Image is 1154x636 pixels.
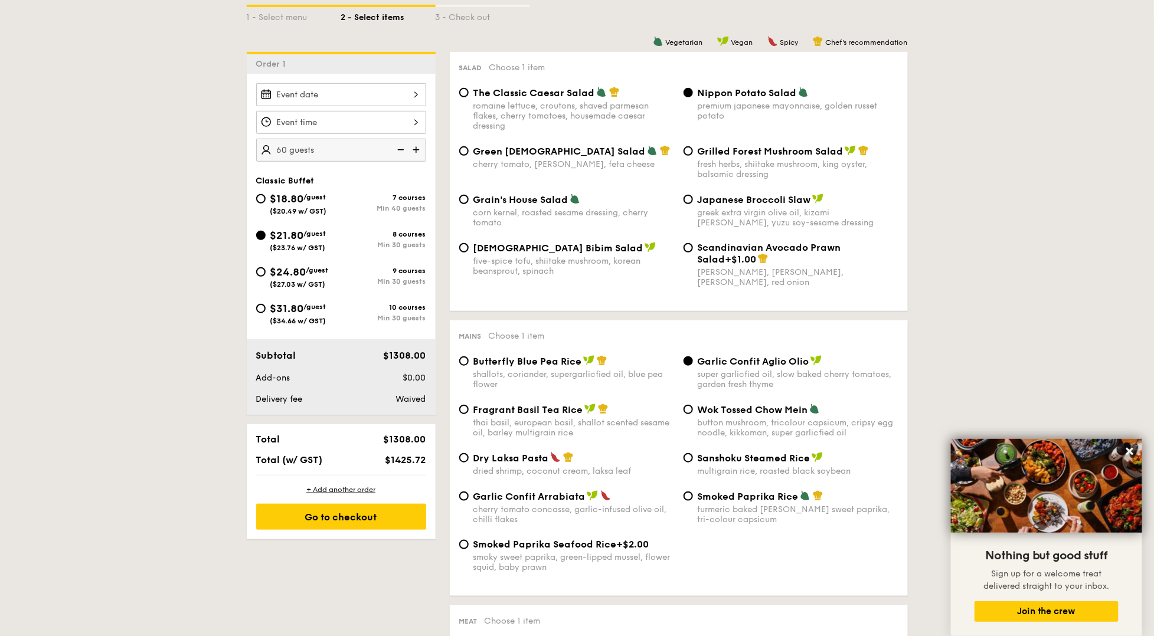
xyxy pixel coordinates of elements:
input: Smoked Paprika Riceturmeric baked [PERSON_NAME] sweet paprika, tri-colour capsicum [684,491,693,501]
span: Japanese Broccoli Slaw [698,194,811,205]
div: thai basil, european basil, shallot scented sesame oil, barley multigrain rice [473,418,674,438]
div: + Add another order [256,485,426,494]
span: Chef's recommendation [826,38,908,47]
img: icon-chef-hat.a58ddaea.svg [609,87,620,97]
div: [PERSON_NAME], [PERSON_NAME], [PERSON_NAME], red onion [698,267,898,287]
input: Garlic Confit Arrabiatacherry tomato concasse, garlic-infused olive oil, chilli flakes [459,491,469,501]
span: Salad [459,64,482,72]
span: Add-ons [256,373,290,383]
span: Total [256,434,280,445]
input: Event time [256,111,426,134]
span: Nothing but good stuff [985,549,1108,563]
img: icon-chef-hat.a58ddaea.svg [813,36,823,47]
span: Sanshoku Steamed Rice [698,453,810,464]
img: icon-vegan.f8ff3823.svg [845,145,856,156]
img: icon-chef-hat.a58ddaea.svg [563,452,574,463]
button: Join the crew [975,601,1119,622]
div: turmeric baked [PERSON_NAME] sweet paprika, tri-colour capsicum [698,504,898,524]
span: /guest [304,303,326,311]
img: icon-chef-hat.a58ddaea.svg [597,355,607,366]
span: Vegetarian [666,38,703,47]
img: icon-vegetarian.fe4039eb.svg [798,87,809,97]
img: icon-chef-hat.a58ddaea.svg [813,490,823,501]
div: dried shrimp, coconut cream, laksa leaf [473,466,674,476]
span: Mains [459,332,482,340]
div: 10 courses [341,303,426,312]
span: ($20.49 w/ GST) [270,207,327,215]
div: fresh herbs, shiitake mushroom, king oyster, balsamic dressing [698,159,898,179]
div: 9 courses [341,267,426,275]
img: icon-chef-hat.a58ddaea.svg [660,145,671,156]
input: Nippon Potato Saladpremium japanese mayonnaise, golden russet potato [684,88,693,97]
div: cherry tomato concasse, garlic-infused olive oil, chilli flakes [473,504,674,524]
input: $18.80/guest($20.49 w/ GST)7 coursesMin 40 guests [256,194,266,204]
div: 7 courses [341,194,426,202]
img: icon-vegan.f8ff3823.svg [812,194,824,204]
span: Smoked Paprika Seafood Rice [473,539,617,550]
input: $24.80/guest($27.03 w/ GST)9 coursesMin 30 guests [256,267,266,277]
span: Subtotal [256,350,296,361]
input: $21.80/guest($23.76 w/ GST)8 coursesMin 30 guests [256,231,266,240]
input: Wok Tossed Chow Meinbutton mushroom, tricolour capsicum, cripsy egg noodle, kikkoman, super garli... [684,405,693,414]
div: romaine lettuce, croutons, shaved parmesan flakes, cherry tomatoes, housemade caesar dressing [473,101,674,131]
span: Garlic Confit Arrabiata [473,491,586,502]
img: icon-vegan.f8ff3823.svg [645,242,656,253]
span: Classic Buffet [256,176,315,186]
img: icon-vegan.f8ff3823.svg [812,452,823,463]
span: Fragrant Basil Tea Rice [473,404,583,415]
div: 2 - Select items [341,7,436,24]
div: greek extra virgin olive oil, kizami [PERSON_NAME], yuzu soy-sesame dressing [698,208,898,228]
img: icon-vegan.f8ff3823.svg [587,490,599,501]
span: $18.80 [270,192,304,205]
span: Dry Laksa Pasta [473,453,549,464]
div: Min 30 guests [341,314,426,322]
img: icon-chef-hat.a58ddaea.svg [758,253,769,264]
span: Green [DEMOGRAPHIC_DATA] Salad [473,146,646,157]
span: $24.80 [270,265,306,278]
span: ($23.76 w/ GST) [270,244,326,252]
div: shallots, coriander, supergarlicfied oil, blue pea flower [473,369,674,389]
input: Scandinavian Avocado Prawn Salad+$1.00[PERSON_NAME], [PERSON_NAME], [PERSON_NAME], red onion [684,243,693,253]
span: Order 1 [256,59,291,69]
div: five-spice tofu, shiitake mushroom, korean beansprout, spinach [473,256,674,276]
input: Dry Laksa Pastadried shrimp, coconut cream, laksa leaf [459,453,469,463]
span: Choose 1 item [489,63,545,73]
img: icon-vegetarian.fe4039eb.svg [800,490,810,501]
span: ($27.03 w/ GST) [270,280,326,289]
img: icon-vegetarian.fe4039eb.svg [653,36,663,47]
div: premium japanese mayonnaise, golden russet potato [698,101,898,121]
span: $21.80 [270,229,304,242]
span: Grilled Forest Mushroom Salad [698,146,844,157]
span: Wok Tossed Chow Mein [698,404,808,415]
input: Grain's House Saladcorn kernel, roasted sesame dressing, cherry tomato [459,195,469,204]
img: icon-add.58712e84.svg [408,139,426,161]
span: [DEMOGRAPHIC_DATA] Bibim Salad [473,242,643,254]
img: icon-reduce.1d2dbef1.svg [391,139,408,161]
img: icon-vegan.f8ff3823.svg [584,404,596,414]
span: Spicy [780,38,799,47]
input: [DEMOGRAPHIC_DATA] Bibim Saladfive-spice tofu, shiitake mushroom, korean beansprout, spinach [459,243,469,253]
span: Butterfly Blue Pea Rice [473,356,582,367]
img: icon-vegetarian.fe4039eb.svg [809,404,820,414]
div: multigrain rice, roasted black soybean [698,466,898,476]
img: icon-vegan.f8ff3823.svg [810,355,822,366]
span: Nippon Potato Salad [698,87,797,99]
div: cherry tomato, [PERSON_NAME], feta cheese [473,159,674,169]
div: 1 - Select menu [247,7,341,24]
img: icon-vegan.f8ff3823.svg [583,355,595,366]
span: /guest [304,230,326,238]
div: smoky sweet paprika, green-lipped mussel, flower squid, baby prawn [473,552,674,572]
div: corn kernel, roasted sesame dressing, cherry tomato [473,208,674,228]
span: +$1.00 [725,254,757,265]
span: The Classic Caesar Salad [473,87,595,99]
span: /guest [306,266,329,274]
input: Smoked Paprika Seafood Rice+$2.00smoky sweet paprika, green-lipped mussel, flower squid, baby prawn [459,540,469,549]
span: Garlic Confit Aglio Olio [698,356,809,367]
input: Butterfly Blue Pea Riceshallots, coriander, supergarlicfied oil, blue pea flower [459,356,469,366]
input: Number of guests [256,139,426,162]
span: Meat [459,617,478,625]
img: DSC07876-Edit02-Large.jpeg [951,439,1142,533]
img: icon-chef-hat.a58ddaea.svg [598,404,609,414]
span: $1308.00 [383,350,426,361]
span: Total (w/ GST) [256,454,323,465]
